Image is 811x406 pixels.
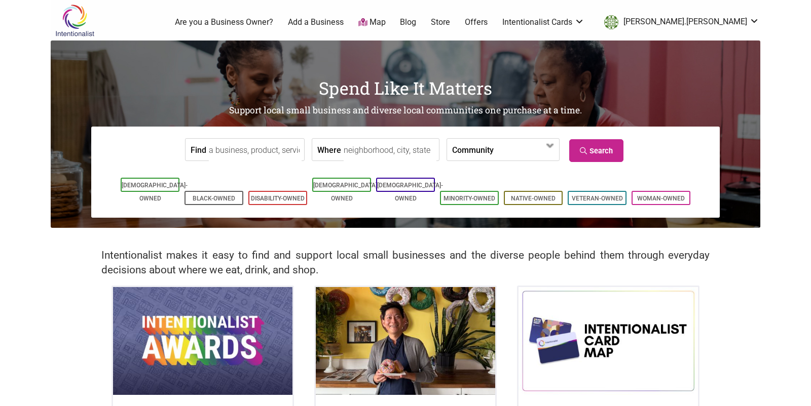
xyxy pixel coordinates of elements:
a: [DEMOGRAPHIC_DATA]-Owned [122,182,188,202]
h2: Intentionalist makes it easy to find and support local small businesses and the diverse people be... [101,248,710,277]
a: Add a Business [288,17,344,28]
a: Map [358,17,386,28]
img: Intentionalist [51,4,99,37]
img: Intentionalist Awards [113,287,292,394]
a: [DEMOGRAPHIC_DATA]-Owned [313,182,379,202]
input: neighborhood, city, state [344,139,436,161]
label: Find [191,139,206,160]
a: Native-Owned [511,195,556,202]
a: [PERSON_NAME].[PERSON_NAME] [599,13,759,31]
a: Intentionalist Cards [502,17,584,28]
a: Veteran-Owned [572,195,623,202]
label: Where [317,139,341,160]
input: a business, product, service [209,139,302,161]
img: Intentionalist Card Map [519,287,698,394]
li: britt.thorson [599,13,759,31]
a: Store [431,17,450,28]
a: Woman-Owned [637,195,685,202]
label: Community [452,139,494,160]
h1: Spend Like It Matters [51,76,760,100]
a: Blog [400,17,416,28]
a: [DEMOGRAPHIC_DATA]-Owned [377,182,443,202]
h2: Support local small business and diverse local communities one purchase at a time. [51,104,760,117]
a: Search [569,139,623,162]
a: Disability-Owned [251,195,305,202]
a: Are you a Business Owner? [175,17,273,28]
a: Minority-Owned [444,195,495,202]
img: King Donuts - Hong Chhuor [316,287,495,394]
a: Black-Owned [193,195,235,202]
a: Offers [465,17,488,28]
